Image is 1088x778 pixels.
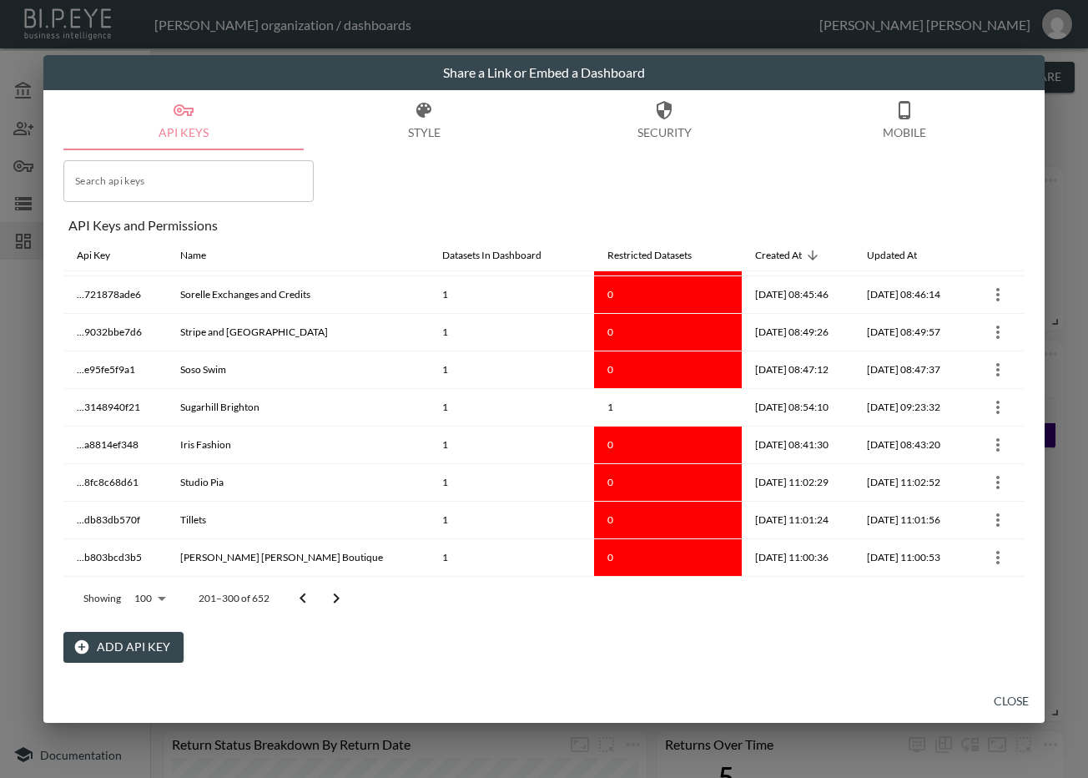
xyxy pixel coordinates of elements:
th: 2025-02-07, 11:01:24 [742,502,854,539]
th: 1 [429,502,593,539]
th: Tillets [167,502,429,539]
th: 0 [594,314,742,351]
div: Updated At [867,245,917,265]
th: Stripe and Stare US [167,314,429,351]
th: Sugarhill Brighton [167,389,429,427]
th: 2025-02-07, 08:54:10 [742,389,854,427]
button: Go to previous page [286,582,320,615]
th: 1 [429,389,593,427]
div: 100 [128,588,172,609]
th: 2025-02-07, 11:00:53 [854,539,965,577]
p: 201–300 of 652 [199,591,269,605]
button: API Keys [63,90,304,150]
th: 2025-02-07, 08:41:30 [742,427,854,464]
th: 0 [594,276,742,314]
span: Datasets In Dashboard [442,245,563,265]
th: Studio Pia [167,464,429,502]
button: more [985,432,1011,458]
th: 2025-02-07, 08:46:14 [854,276,965,314]
th: Sorelle Exchanges and Credits [167,276,429,314]
th: 0 [594,464,742,502]
span: Restricted Datasets [607,245,713,265]
th: 2025-02-07, 11:01:56 [854,502,965,539]
th: ...a8814ef348 [63,427,167,464]
th: ...e95fe5f9a1 [63,351,167,389]
th: 0 [594,351,742,389]
th: ...3148940f21 [63,389,167,427]
th: 1 [429,427,593,464]
button: Security [544,90,784,150]
th: Iris Fashion [167,427,429,464]
p: Showing [83,591,121,605]
span: Updated At [867,245,939,265]
button: Mobile [784,90,1025,150]
th: 2025-02-07, 08:45:46 [742,276,854,314]
div: Name [180,245,206,265]
th: ...db83db570f [63,502,167,539]
th: {"key":null,"ref":null,"props":{"row":{"id":"554d949a-e144-4f46-86e0-91d65a9ad7de","apiKey":"...e... [965,351,1025,389]
th: {"key":null,"ref":null,"props":{"row":{"id":"71b1aca6-cca2-4c73-a919-1bef71dfc63c","apiKey":"...8... [965,464,1025,502]
th: 0 [594,427,742,464]
th: 2025-02-07, 08:43:20 [854,427,965,464]
th: 0 [594,502,742,539]
button: Close [985,686,1038,717]
h2: Share a Link or Embed a Dashboard [43,55,1045,90]
th: 2025-02-07, 08:49:57 [854,314,965,351]
button: Add API Key [63,632,184,663]
span: Api Key [77,245,132,265]
th: 2025-02-07, 08:47:12 [742,351,854,389]
th: ...9032bbe7d6 [63,314,167,351]
button: more [985,319,1011,346]
div: Api Key [77,245,110,265]
th: 1 [594,389,742,427]
th: 2025-02-07, 11:02:29 [742,464,854,502]
th: {"key":null,"ref":null,"props":{"row":{"id":"81b1ba0e-bd7d-4a2d-81cb-cc1e614502c6","apiKey":"...7... [965,276,1025,314]
button: more [985,507,1011,533]
th: 2025-02-07, 08:49:26 [742,314,854,351]
button: more [985,356,1011,383]
th: {"key":null,"ref":null,"props":{"row":{"id":"c59142dc-be34-4feb-a0fe-e7a8764db695","apiKey":"...9... [965,314,1025,351]
th: 1 [429,314,593,351]
span: Created At [755,245,824,265]
div: Created At [755,245,802,265]
div: Restricted Datasets [607,245,692,265]
th: Soso Swim [167,351,429,389]
th: Anne Louise Boutique [167,539,429,577]
th: {"key":null,"ref":null,"props":{"row":{"id":"ec964c1f-51a9-453e-9258-41035876064b","apiKey":"...3... [965,389,1025,427]
th: ...8fc8c68d61 [63,464,167,502]
th: 1 [429,276,593,314]
th: 2025-02-07, 11:00:36 [742,539,854,577]
th: ...b803bcd3b5 [63,539,167,577]
th: {"key":null,"ref":null,"props":{"row":{"id":"f31474b0-2ee3-4c5e-a4f4-486ce9c8d930","apiKey":"...d... [965,502,1025,539]
button: more [985,469,1011,496]
th: 0 [594,539,742,577]
button: more [985,281,1011,308]
div: API Keys and Permissions [68,217,1025,233]
th: 1 [429,539,593,577]
th: {"key":null,"ref":null,"props":{"row":{"id":"557f9304-b078-432d-849a-b7e8a293b015","apiKey":"...b... [965,539,1025,577]
th: 2025-02-07, 11:02:52 [854,464,965,502]
th: 2025-08-21, 09:23:32 [854,389,965,427]
button: more [985,394,1011,421]
th: ...721878ade6 [63,276,167,314]
div: Datasets In Dashboard [442,245,541,265]
th: {"key":null,"ref":null,"props":{"row":{"id":"c040cf8d-850c-4b4b-92c4-efb7a5c5ebda","apiKey":"...a... [965,427,1025,464]
button: Go to next page [320,582,353,615]
th: 1 [429,464,593,502]
button: more [985,544,1011,571]
th: 1 [429,351,593,389]
span: Name [180,245,228,265]
button: Style [304,90,544,150]
th: 2025-02-07, 08:47:37 [854,351,965,389]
